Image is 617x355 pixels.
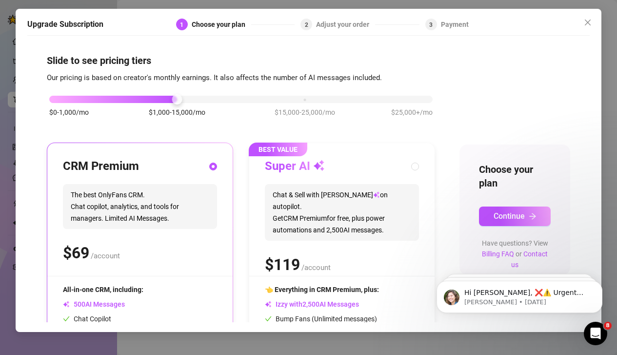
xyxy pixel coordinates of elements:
span: Chat Copilot [63,315,111,323]
span: arrow-right [529,212,537,220]
span: $ [63,244,89,262]
div: Choose your plan [192,19,251,30]
span: 8 [604,322,612,330]
button: Continuearrow-right [479,207,551,226]
a: Billing FAQ [482,250,514,258]
h3: CRM Premium [63,159,139,174]
span: check [63,315,70,322]
span: Continue [494,211,525,221]
span: Bump Fans (Unlimited messages) [265,315,377,323]
span: $1,000-15,000/mo [149,107,205,118]
span: $25,000+/mo [391,107,433,118]
span: The best OnlyFans CRM. Chat copilot, analytics, and tools for managers. Limited AI Messages. [63,184,217,229]
span: Close [580,19,596,26]
span: close [584,19,592,26]
h4: Choose your plan [479,163,551,190]
span: /account [91,251,120,260]
iframe: Intercom live chat [584,322,607,345]
h4: Slide to see pricing tiers [47,54,571,67]
span: AI Messages [63,300,125,308]
span: Izzy with AI Messages [265,300,359,308]
span: 1 [180,21,183,28]
iframe: Intercom notifications message [422,260,617,329]
span: BEST VALUE [249,143,307,156]
span: /account [301,263,331,272]
h5: Upgrade Subscription [27,19,103,30]
h3: Super AI [265,159,325,174]
span: $0-1,000/mo [49,107,89,118]
span: $ [265,255,300,274]
div: Payment [441,19,469,30]
span: 2 [305,21,308,28]
span: 3 [429,21,433,28]
button: Close [580,15,596,30]
a: Contact us [511,250,548,269]
span: $15,000-25,000/mo [275,107,335,118]
div: Adjust your order [316,19,375,30]
span: Chat & Sell with [PERSON_NAME] on autopilot. Get CRM Premium for free, plus power automations and... [265,184,419,241]
span: Our pricing is based on creator's monthly earnings. It also affects the number of AI messages inc... [47,73,382,82]
span: check [265,315,272,322]
span: 👈 Everything in CRM Premium, plus: [265,286,379,293]
span: All-in-one CRM, including: [63,286,143,293]
span: Have questions? View or [482,239,548,269]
